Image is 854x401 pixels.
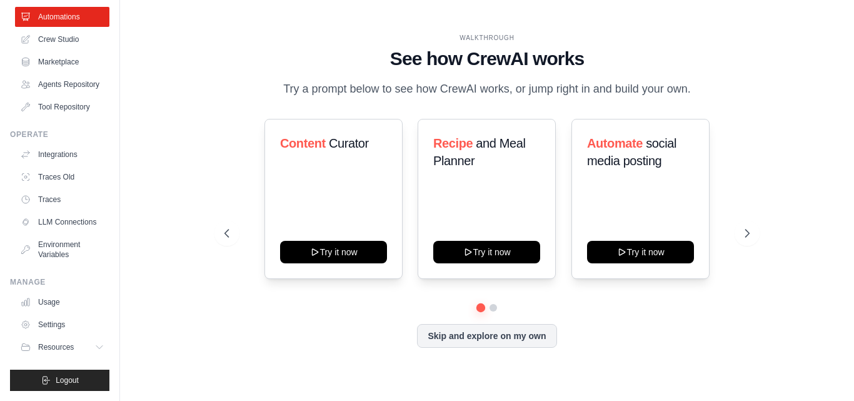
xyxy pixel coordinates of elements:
button: Try it now [280,241,387,263]
span: Automate [587,136,643,150]
button: Try it now [433,241,540,263]
span: and Meal Planner [433,136,525,168]
a: Automations [15,7,109,27]
a: Tool Repository [15,97,109,117]
a: Settings [15,315,109,335]
h1: See how CrewAI works [224,48,750,70]
span: Logout [56,375,79,385]
p: Try a prompt below to see how CrewAI works, or jump right in and build your own. [277,80,697,98]
span: Recipe [433,136,473,150]
a: Integrations [15,145,109,165]
a: Traces Old [15,167,109,187]
a: Agents Repository [15,74,109,94]
a: Traces [15,190,109,210]
span: social media posting [587,136,676,168]
a: Environment Variables [15,235,109,265]
button: Resources [15,337,109,357]
div: Operate [10,129,109,140]
iframe: Chat Widget [791,341,854,401]
div: WALKTHROUGH [224,33,750,43]
span: Curator [329,136,369,150]
a: Marketplace [15,52,109,72]
a: Usage [15,292,109,312]
span: Content [280,136,326,150]
span: Resources [38,342,74,352]
div: Manage [10,277,109,287]
button: Skip and explore on my own [417,324,556,348]
a: Crew Studio [15,29,109,49]
a: LLM Connections [15,212,109,232]
button: Try it now [587,241,694,263]
button: Logout [10,370,109,391]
